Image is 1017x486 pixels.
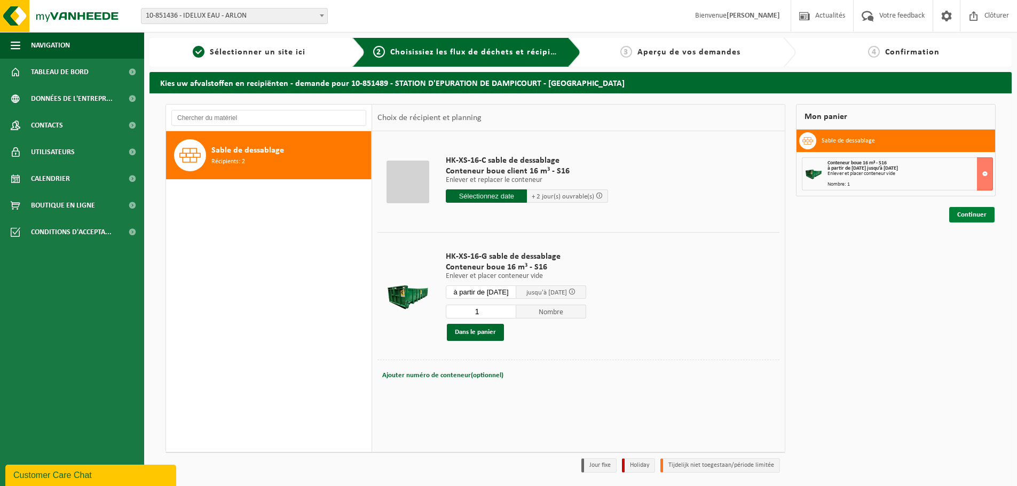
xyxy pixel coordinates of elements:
iframe: chat widget [5,463,178,486]
span: Nombre [516,305,587,318]
button: Ajouter numéro de conteneur(optionnel) [381,368,504,383]
li: Holiday [622,458,655,473]
span: Sable de dessablage [211,144,284,157]
span: Confirmation [885,48,940,57]
p: Enlever et placer conteneur vide [446,273,586,280]
div: Enlever et placer conteneur vide [827,171,992,177]
span: Calendrier [31,165,70,192]
span: Conteneur boue 16 m³ - S16 [827,160,887,166]
span: Aperçu de vos demandes [637,48,740,57]
span: Navigation [31,32,70,59]
span: 3 [620,46,632,58]
li: Jour fixe [581,458,617,473]
span: Ajouter numéro de conteneur(optionnel) [382,372,503,379]
span: Choisissiez les flux de déchets et récipients [390,48,568,57]
strong: à partir de [DATE] jusqu'à [DATE] [827,165,898,171]
span: 4 [868,46,880,58]
input: Chercher du matériel [171,110,366,126]
span: + 2 jour(s) ouvrable(s) [532,193,594,200]
span: Contacts [31,112,63,139]
strong: [PERSON_NAME] [727,12,780,20]
span: 2 [373,46,385,58]
span: Boutique en ligne [31,192,95,219]
p: Enlever et replacer le conteneur [446,177,608,184]
div: Mon panier [796,104,996,130]
span: 10-851436 - IDELUX EAU - ARLON [141,9,327,23]
span: Données de l'entrepr... [31,85,113,112]
span: Récipients: 2 [211,157,245,167]
li: Tijdelijk niet toegestaan/période limitée [660,458,780,473]
span: Tableau de bord [31,59,89,85]
span: HK-XS-16-G sable de dessablage [446,251,586,262]
input: Sélectionnez date [446,285,516,299]
h3: Sable de dessablage [822,132,875,149]
button: Dans le panier [447,324,504,341]
a: Continuer [949,207,995,222]
a: 1Sélectionner un site ici [155,46,344,59]
span: jusqu'à [DATE] [526,289,567,296]
span: HK-XS-16-C sable de dessablage [446,155,608,166]
div: Choix de récipient et planning [372,105,487,131]
span: 1 [193,46,204,58]
h2: Kies uw afvalstoffen en recipiënten - demande pour 10-851489 - STATION D'EPURATION DE DAMPICOURT ... [149,72,1012,93]
div: Nombre: 1 [827,182,992,187]
span: 10-851436 - IDELUX EAU - ARLON [141,8,328,24]
input: Sélectionnez date [446,189,527,203]
span: Conditions d'accepta... [31,219,112,245]
span: Sélectionner un site ici [210,48,305,57]
span: Conteneur boue client 16 m³ - S16 [446,166,608,177]
span: Utilisateurs [31,139,75,165]
span: Conteneur boue 16 m³ - S16 [446,262,586,273]
button: Sable de dessablage Récipients: 2 [166,131,372,179]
